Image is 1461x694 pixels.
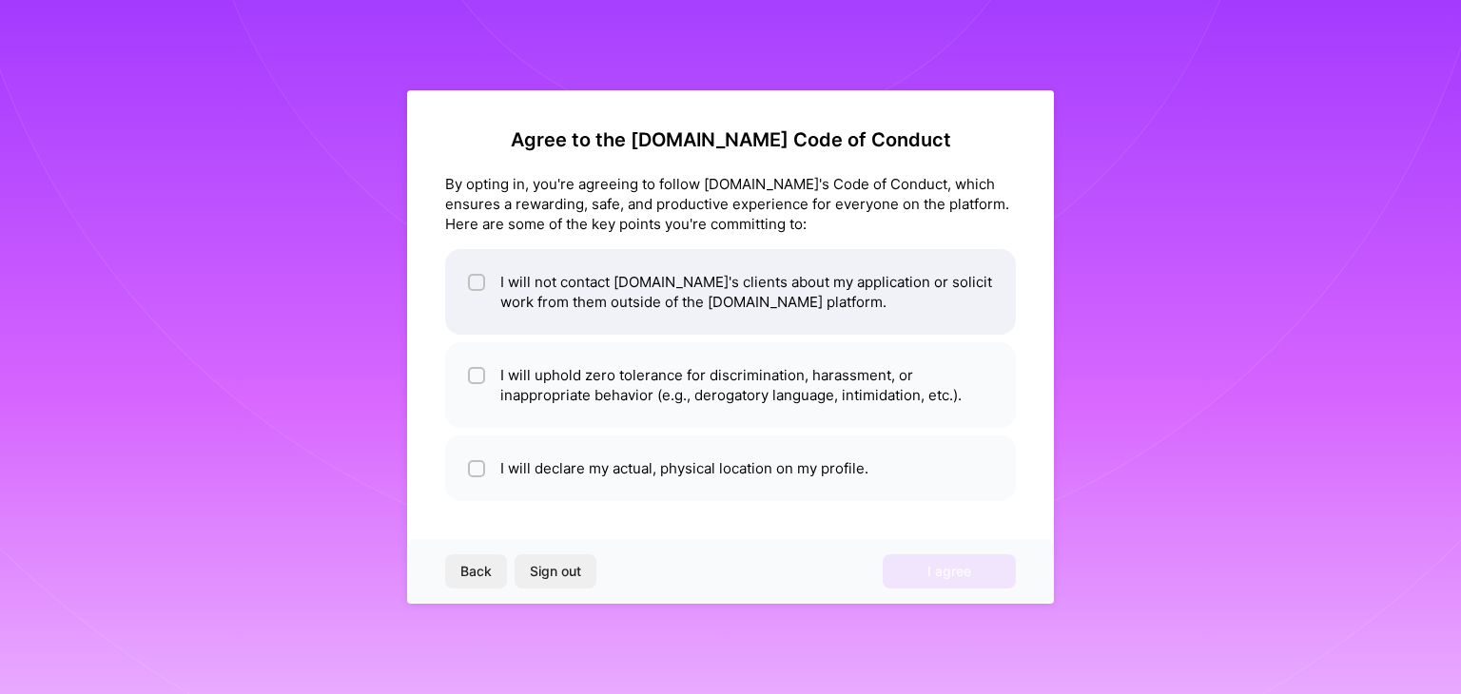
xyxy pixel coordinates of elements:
[445,249,1016,335] li: I will not contact [DOMAIN_NAME]'s clients about my application or solicit work from them outside...
[530,562,581,581] span: Sign out
[445,435,1016,501] li: I will declare my actual, physical location on my profile.
[445,128,1016,151] h2: Agree to the [DOMAIN_NAME] Code of Conduct
[445,342,1016,428] li: I will uphold zero tolerance for discrimination, harassment, or inappropriate behavior (e.g., der...
[445,554,507,588] button: Back
[460,562,492,581] span: Back
[445,174,1016,234] div: By opting in, you're agreeing to follow [DOMAIN_NAME]'s Code of Conduct, which ensures a rewardin...
[515,554,596,588] button: Sign out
